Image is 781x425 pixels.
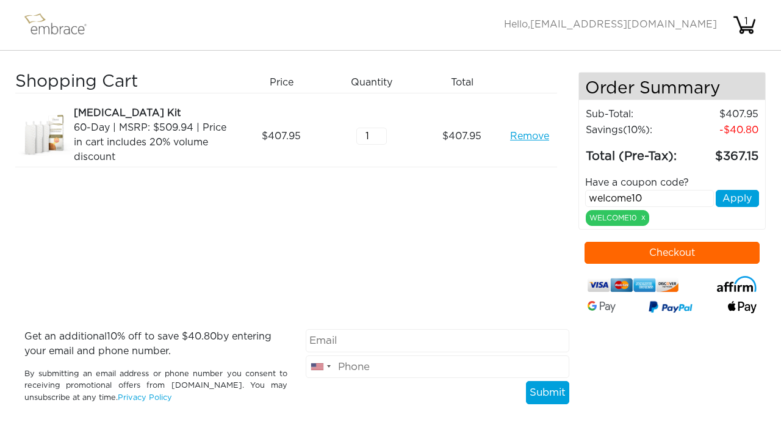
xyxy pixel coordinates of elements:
span: Quantity [351,75,392,90]
td: Sub-Total: [585,106,681,122]
img: Google-Pay-Logo.svg [588,301,616,312]
a: x [641,212,646,223]
p: By submitting an email address or phone number you consent to receiving promotional offers from [... [24,368,287,404]
img: affirm-logo.svg [717,276,757,292]
td: Total (Pre-Tax): [585,138,681,166]
button: Apply [716,190,759,207]
input: Email [306,329,569,352]
span: (10%) [623,125,650,135]
td: Savings : [585,122,681,138]
span: 407.95 [262,129,301,143]
td: 367.15 [681,138,759,166]
img: cart [732,13,757,37]
h4: Order Summary [579,73,766,100]
span: 10 [107,332,117,341]
span: 407.95 [442,129,481,143]
a: Privacy Policy [118,394,172,402]
span: Hello, [504,20,717,29]
img: a09f5d18-8da6-11e7-9c79-02e45ca4b85b.jpeg [15,106,76,167]
a: Remove [510,129,549,143]
span: [EMAIL_ADDRESS][DOMAIN_NAME] [530,20,717,29]
div: Have a coupon code? [576,175,769,190]
div: United States: +1 [306,356,334,378]
div: 1 [734,14,758,29]
td: 40.80 [681,122,759,138]
div: Price [241,72,331,93]
td: 407.95 [681,106,759,122]
img: fullApplePay.png [728,301,757,313]
a: 1 [732,20,757,29]
button: Submit [526,381,569,404]
button: Checkout [585,242,760,264]
div: WELCOME10 [586,210,649,226]
div: [MEDICAL_DATA] Kit [74,106,232,120]
p: Get an additional % off to save $ by entering your email and phone number. [24,329,287,358]
h3: Shopping Cart [15,72,232,93]
img: logo.png [21,10,101,40]
img: credit-cards.png [588,276,678,295]
div: Total [422,72,512,93]
input: Phone [306,355,569,379]
span: 40.80 [188,332,217,341]
div: 60-Day | MSRP: $509.94 | Price in cart includes 20% volume discount [74,120,232,164]
img: paypal-v3.png [649,299,693,317]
